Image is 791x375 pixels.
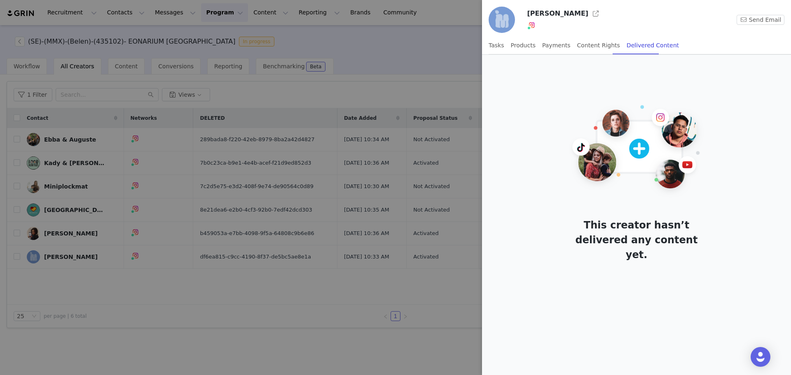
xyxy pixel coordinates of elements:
[577,36,620,55] div: Content Rights
[489,7,515,33] img: 6d64bbad-7c94-4f18-aa14-31fc14396fcd.jpg
[569,105,704,198] img: This creator hasn’t delivered any content yet.
[511,36,536,55] div: Products
[542,36,571,55] div: Payments
[489,36,504,55] div: Tasks
[529,22,535,28] img: instagram.svg
[737,15,784,25] button: Send Email
[527,9,588,19] h3: [PERSON_NAME]
[627,36,679,55] div: Delivered Content
[569,218,704,262] h1: This creator hasn’t delivered any content yet.
[751,347,770,367] div: Open Intercom Messenger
